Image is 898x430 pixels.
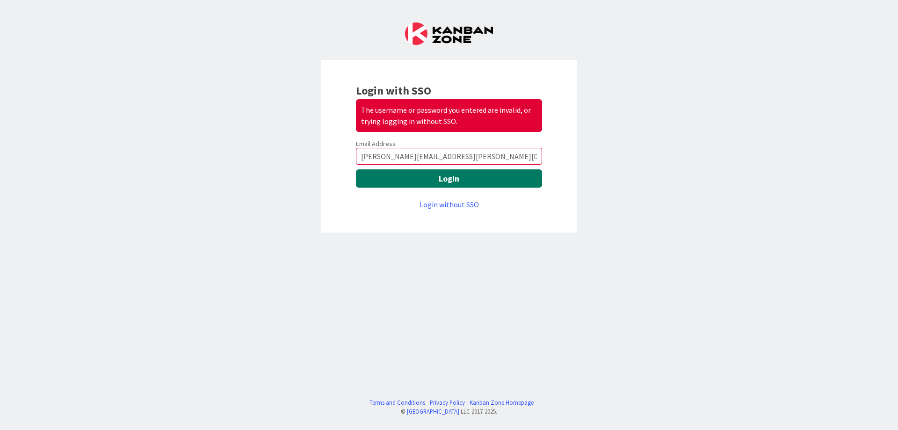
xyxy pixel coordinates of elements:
[356,169,542,188] button: Login
[356,99,542,132] div: The username or password you entered are invalid, or trying logging in without SSO.
[470,398,534,407] a: Kanban Zone Homepage
[420,200,479,209] a: Login without SSO
[369,398,425,407] a: Terms and Conditions
[405,22,493,45] img: Kanban Zone
[365,407,534,416] div: © LLC 2017- 2025 .
[430,398,465,407] a: Privacy Policy
[356,83,431,98] b: Login with SSO
[356,139,396,148] label: Email Address
[407,408,459,415] a: [GEOGRAPHIC_DATA]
